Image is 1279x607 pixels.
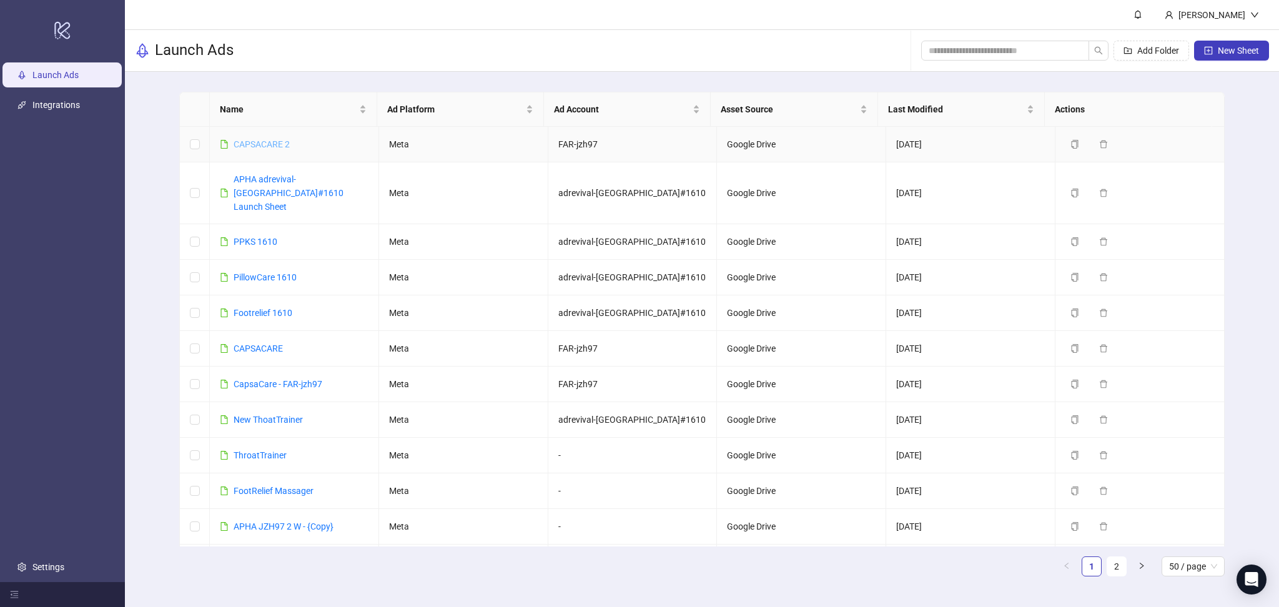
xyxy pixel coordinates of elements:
td: [DATE] [886,509,1055,545]
span: Name [220,102,356,116]
a: Footrelief 1610 [234,308,292,318]
td: [DATE] [886,438,1055,473]
th: Asset Source [711,92,877,127]
span: menu-fold [10,590,19,599]
span: file [220,522,229,531]
span: copy [1070,486,1079,495]
td: [DATE] [886,295,1055,331]
span: Last Modified [888,102,1024,116]
button: New Sheet [1194,41,1269,61]
td: Google Drive [717,260,886,295]
td: Meta [379,127,548,162]
td: Meta [379,367,548,402]
td: [DATE] [886,367,1055,402]
a: Launch Ads [32,70,79,80]
td: [DATE] [886,473,1055,509]
a: Settings [32,562,64,572]
a: APHA JZH97 2 W - {Copy} [234,521,333,531]
span: Add Folder [1137,46,1179,56]
td: Google Drive [717,295,886,331]
th: Name [210,92,377,127]
th: Ad Platform [377,92,544,127]
button: right [1132,556,1152,576]
td: Google Drive [717,224,886,260]
td: [DATE] [886,331,1055,367]
span: copy [1070,522,1079,531]
span: delete [1099,344,1108,353]
span: delete [1099,486,1108,495]
td: FAR-jzh97 [548,331,718,367]
td: Google Drive [717,162,886,224]
td: [DATE] [886,402,1055,438]
span: file [220,344,229,353]
td: Meta [379,402,548,438]
td: - [548,509,718,545]
span: copy [1070,308,1079,317]
span: copy [1070,415,1079,424]
td: Meta [379,224,548,260]
td: [DATE] [886,545,1055,580]
a: Integrations [32,100,80,110]
td: [DATE] [886,162,1055,224]
td: - [548,473,718,509]
span: delete [1099,189,1108,197]
td: - [548,438,718,473]
span: file [220,189,229,197]
span: plus-square [1204,46,1213,55]
span: copy [1070,189,1079,197]
td: Google Drive [717,127,886,162]
td: Google Drive [717,509,886,545]
span: Ad Account [554,102,690,116]
span: bell [1133,10,1142,19]
td: Google Drive [717,545,886,580]
h3: Launch Ads [155,41,234,61]
span: file [220,308,229,317]
span: left [1063,562,1070,570]
td: Meta [379,295,548,331]
td: Google Drive [717,367,886,402]
td: adrevival-[GEOGRAPHIC_DATA]#1610 [548,402,718,438]
a: New ThoatTrainer [234,415,303,425]
span: file [220,380,229,388]
span: delete [1099,237,1108,246]
td: FAR-jzh97 [548,127,718,162]
button: left [1057,556,1077,576]
td: - [548,545,718,580]
div: Open Intercom Messenger [1237,565,1267,595]
span: copy [1070,380,1079,388]
li: Previous Page [1057,556,1077,576]
li: 1 [1082,556,1102,576]
span: copy [1070,140,1079,149]
span: delete [1099,451,1108,460]
td: Google Drive [717,402,886,438]
span: file [220,140,229,149]
span: file [220,237,229,246]
span: delete [1099,415,1108,424]
td: Meta [379,509,548,545]
span: down [1250,11,1259,19]
span: right [1138,562,1145,570]
span: delete [1099,522,1108,531]
li: Next Page [1132,556,1152,576]
span: delete [1099,308,1108,317]
td: Meta [379,260,548,295]
span: file [220,273,229,282]
td: [DATE] [886,260,1055,295]
td: adrevival-[GEOGRAPHIC_DATA]#1610 [548,295,718,331]
a: APHA adrevival-[GEOGRAPHIC_DATA]#1610 Launch Sheet [234,174,343,212]
span: file [220,415,229,424]
div: [PERSON_NAME] [1173,8,1250,22]
span: copy [1070,451,1079,460]
a: FootRelief Massager [234,486,314,496]
td: FAR-jzh97 [548,367,718,402]
span: user [1165,11,1173,19]
td: [DATE] [886,224,1055,260]
td: Meta [379,162,548,224]
span: Asset Source [721,102,857,116]
span: file [220,451,229,460]
div: Page Size [1162,556,1225,576]
th: Ad Account [544,92,711,127]
span: folder-add [1123,46,1132,55]
span: delete [1099,380,1108,388]
span: Ad Platform [387,102,523,116]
